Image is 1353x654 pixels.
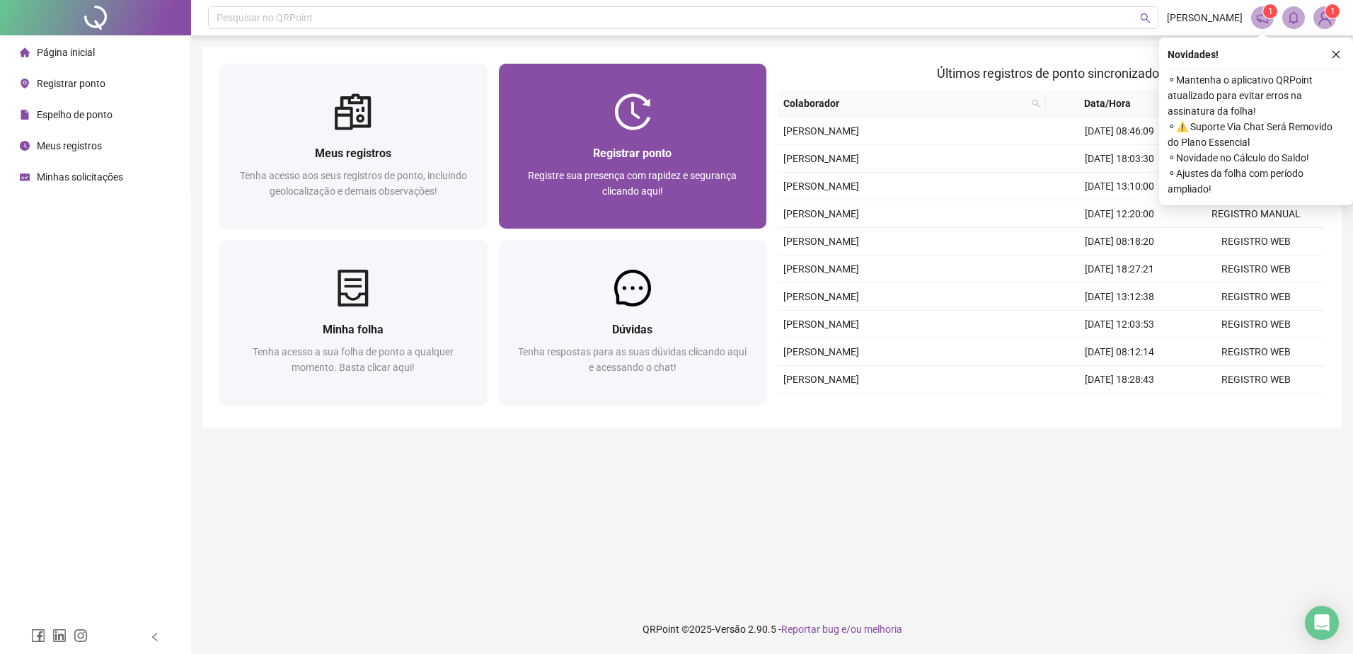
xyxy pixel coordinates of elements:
[783,346,859,357] span: [PERSON_NAME]
[191,604,1353,654] footer: QRPoint © 2025 - 2.90.5 -
[783,153,859,164] span: [PERSON_NAME]
[1167,10,1243,25] span: [PERSON_NAME]
[52,629,67,643] span: linkedin
[1052,200,1188,228] td: [DATE] 12:20:00
[253,346,454,373] span: Tenha acesso a sua folha de ponto a qualquer momento. Basta clicar aqui!
[323,323,384,336] span: Minha folha
[1168,150,1345,166] span: ⚬ Novidade no Cálculo do Saldo!
[1188,394,1325,421] td: REGISTRO WEB
[783,236,859,247] span: [PERSON_NAME]
[37,171,123,183] span: Minhas solicitações
[783,374,859,385] span: [PERSON_NAME]
[612,323,652,336] span: Dúvidas
[528,170,737,197] span: Registre sua presença com rapidez e segurança clicando aqui!
[20,47,30,57] span: home
[1188,338,1325,366] td: REGISTRO WEB
[783,319,859,330] span: [PERSON_NAME]
[20,141,30,151] span: clock-circle
[499,240,767,405] a: DúvidasTenha respostas para as suas dúvidas clicando aqui e acessando o chat!
[937,66,1165,81] span: Últimos registros de ponto sincronizados
[1305,606,1339,640] div: Open Intercom Messenger
[1168,166,1345,197] span: ⚬ Ajustes da folha com período ampliado!
[1188,366,1325,394] td: REGISTRO WEB
[1325,4,1340,18] sup: Atualize o seu contato no menu Meus Dados
[1052,311,1188,338] td: [DATE] 12:03:53
[1188,311,1325,338] td: REGISTRO WEB
[518,346,747,373] span: Tenha respostas para as suas dúvidas clicando aqui e acessando o chat!
[20,79,30,88] span: environment
[593,147,672,160] span: Registrar ponto
[1052,283,1188,311] td: [DATE] 13:12:38
[1052,228,1188,256] td: [DATE] 08:18:20
[715,624,746,635] span: Versão
[31,629,45,643] span: facebook
[1052,145,1188,173] td: [DATE] 18:03:30
[1314,7,1335,28] img: 84066
[1052,256,1188,283] td: [DATE] 18:27:21
[1263,4,1277,18] sup: 1
[74,629,88,643] span: instagram
[781,624,902,635] span: Reportar bug e/ou melhoria
[1188,200,1325,228] td: REGISTRO MANUAL
[1046,90,1180,117] th: Data/Hora
[1052,394,1188,421] td: [DATE] 13:22:09
[499,64,767,229] a: Registrar pontoRegistre sua presença com rapidez e segurança clicando aqui!
[1168,47,1219,62] span: Novidades !
[37,78,105,89] span: Registrar ponto
[37,47,95,58] span: Página inicial
[37,109,113,120] span: Espelho de ponto
[150,632,160,642] span: left
[1331,50,1341,59] span: close
[783,180,859,192] span: [PERSON_NAME]
[783,291,859,302] span: [PERSON_NAME]
[1029,93,1043,114] span: search
[1188,228,1325,256] td: REGISTRO WEB
[1168,119,1345,150] span: ⚬ ⚠️ Suporte Via Chat Será Removido do Plano Essencial
[20,172,30,182] span: schedule
[783,125,859,137] span: [PERSON_NAME]
[1052,366,1188,394] td: [DATE] 18:28:43
[783,208,859,219] span: [PERSON_NAME]
[20,110,30,120] span: file
[1052,173,1188,200] td: [DATE] 13:10:00
[219,64,488,229] a: Meus registrosTenha acesso aos seus registros de ponto, incluindo geolocalização e demais observa...
[1188,283,1325,311] td: REGISTRO WEB
[1052,117,1188,145] td: [DATE] 08:46:09
[219,240,488,405] a: Minha folhaTenha acesso a sua folha de ponto a qualquer momento. Basta clicar aqui!
[783,263,859,275] span: [PERSON_NAME]
[1268,6,1273,16] span: 1
[1256,11,1269,24] span: notification
[1140,13,1151,23] span: search
[1052,96,1163,111] span: Data/Hora
[1052,338,1188,366] td: [DATE] 08:12:14
[240,170,467,197] span: Tenha acesso aos seus registros de ponto, incluindo geolocalização e demais observações!
[1330,6,1335,16] span: 1
[1168,72,1345,119] span: ⚬ Mantenha o aplicativo QRPoint atualizado para evitar erros na assinatura da folha!
[1287,11,1300,24] span: bell
[37,140,102,151] span: Meus registros
[783,96,1026,111] span: Colaborador
[315,147,391,160] span: Meus registros
[1032,99,1040,108] span: search
[1188,256,1325,283] td: REGISTRO WEB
